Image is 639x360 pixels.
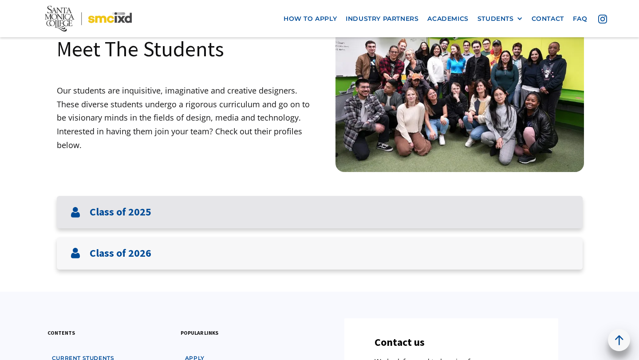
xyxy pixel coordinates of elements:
a: back to top [608,329,630,351]
img: Santa Monica College IxD Students engaging with industry [335,17,584,172]
h1: Meet The Students [57,35,224,63]
h3: Class of 2026 [90,247,151,260]
a: Academics [423,10,473,27]
h3: Class of 2025 [90,206,151,219]
p: Our students are inquisitive, imaginative and creative designers. These diverse students undergo ... [57,84,320,152]
img: User icon [70,248,81,258]
img: Santa Monica College - SMC IxD logo [45,6,132,31]
div: STUDENTS [477,15,514,22]
h3: popular links [181,329,218,337]
a: faq [568,10,592,27]
h3: Contact us [375,336,425,349]
img: icon - instagram [598,14,607,23]
div: STUDENTS [477,15,523,22]
a: contact [527,10,568,27]
h3: contents [47,329,75,337]
a: industry partners [341,10,423,27]
img: User icon [70,207,81,218]
a: how to apply [279,10,341,27]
